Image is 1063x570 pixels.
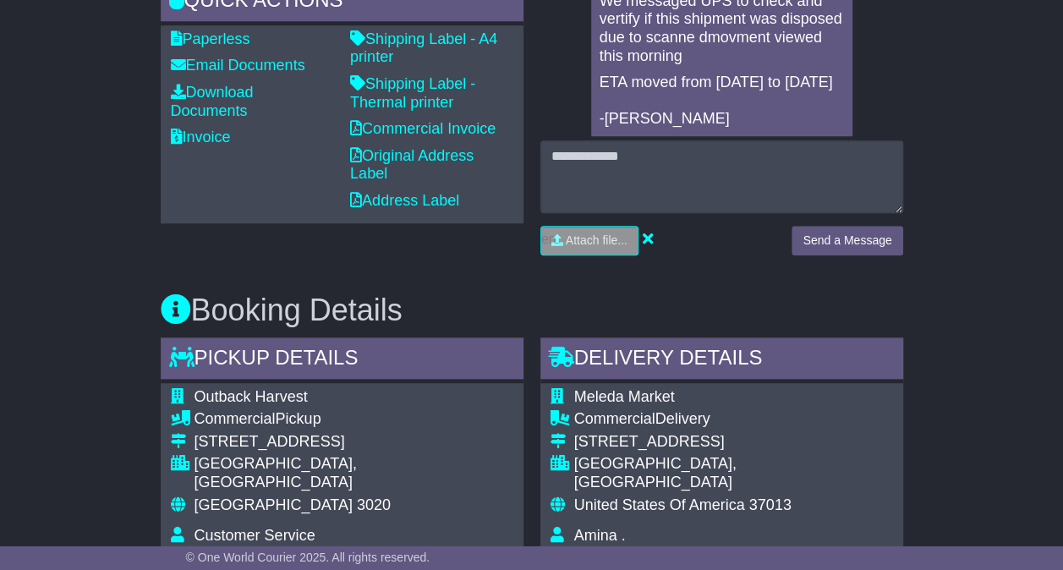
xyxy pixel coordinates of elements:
span: Commercial [574,410,655,427]
div: [GEOGRAPHIC_DATA], [GEOGRAPHIC_DATA] [195,455,513,491]
span: 3020 [357,496,391,513]
a: Address Label [350,192,459,209]
a: Paperless [171,30,250,47]
span: [GEOGRAPHIC_DATA] [195,496,353,513]
span: Meleda Market [574,388,675,405]
span: 37013 [749,496,792,513]
span: United States Of America [574,496,745,513]
button: Send a Message [792,226,902,255]
div: [STREET_ADDRESS] [195,433,513,452]
a: Download Documents [171,84,254,119]
div: Pickup Details [161,337,523,383]
a: Invoice [171,129,231,145]
a: Commercial Invoice [350,120,496,137]
span: Amina . [574,527,626,544]
span: Customer Service [195,527,315,544]
a: Email Documents [171,57,305,74]
h3: Booking Details [161,293,903,327]
div: [GEOGRAPHIC_DATA], [GEOGRAPHIC_DATA] [574,455,893,491]
div: Pickup [195,410,513,429]
a: Shipping Label - A4 printer [350,30,497,66]
span: Outback Harvest [195,388,308,405]
div: Delivery Details [540,337,903,383]
a: Original Address Label [350,147,474,183]
span: Commercial [195,410,276,427]
a: Shipping Label - Thermal printer [350,75,475,111]
div: [STREET_ADDRESS] [574,433,893,452]
span: © One World Courier 2025. All rights reserved. [186,551,430,564]
div: Delivery [574,410,893,429]
p: ETA moved from [DATE] to [DATE] -[PERSON_NAME] [600,74,844,129]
